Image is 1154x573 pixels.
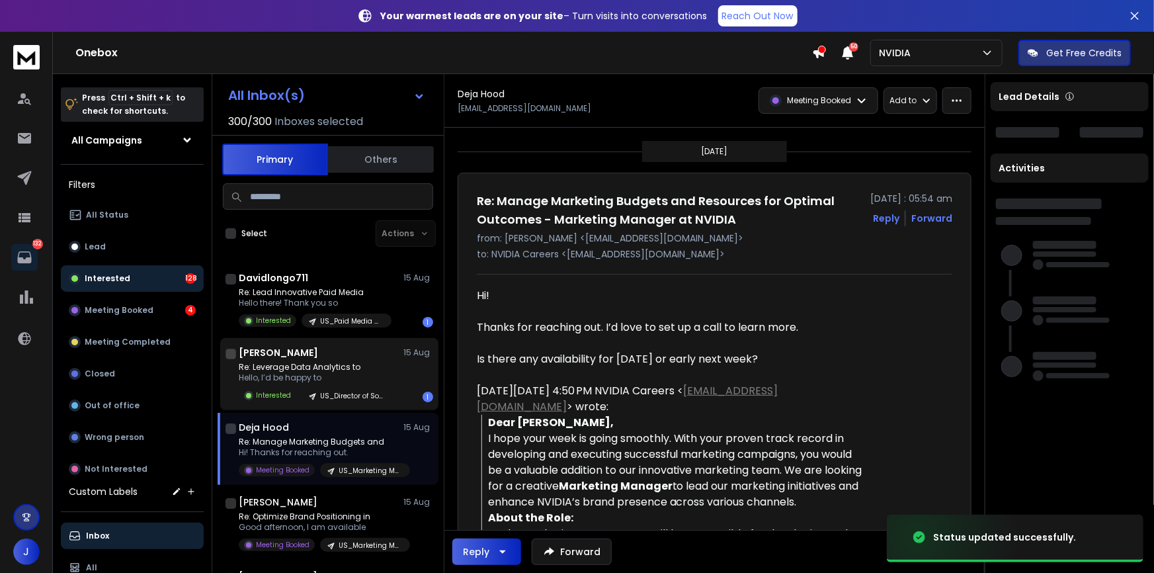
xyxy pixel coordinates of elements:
[228,89,305,102] h1: All Inbox(s)
[256,540,309,550] p: Meeting Booked
[328,145,434,174] button: Others
[423,317,433,328] div: 1
[256,465,309,475] p: Meeting Booked
[403,273,433,283] p: 15 Aug
[933,531,1076,544] div: Status updated successfully.
[86,531,109,541] p: Inbox
[477,383,778,414] a: [EMAIL_ADDRESS][DOMAIN_NAME]
[488,431,863,510] div: I hope your week is going smoothly. With your proven track record in developing and executing suc...
[85,337,171,347] p: Meeting Completed
[911,212,952,225] div: Forward
[889,95,917,106] p: Add to
[239,496,317,509] h1: [PERSON_NAME]
[185,273,196,284] div: 128
[477,232,952,245] p: from: [PERSON_NAME] <[EMAIL_ADDRESS][DOMAIN_NAME]>
[61,523,204,549] button: Inbox
[381,9,564,22] strong: Your warmest leads are on your site
[85,369,115,379] p: Closed
[1046,46,1122,60] p: Get Free Credits
[452,539,521,565] button: Reply
[61,175,204,194] h3: Filters
[339,541,402,551] p: US_Marketing Manager_02(14/8)
[61,234,204,260] button: Lead
[86,562,97,573] p: All
[477,383,863,415] div: [DATE][DATE] 4:50 PM NVIDIA Careers < > wrote:
[61,202,204,228] button: All Status
[458,87,505,101] h1: Deja Hood
[477,320,863,335] div: Thanks for reaching out. I’d love to set up a call to learn more.
[870,192,952,205] p: [DATE] : 05:54 am
[722,9,794,22] p: Reach Out Now
[477,288,863,304] div: Hi!
[849,42,858,52] span: 50
[477,247,952,261] p: to: NVIDIA Careers <[EMAIL_ADDRESS][DOMAIN_NAME]>
[82,91,185,118] p: Press to check for shortcuts.
[61,329,204,355] button: Meeting Completed
[11,244,38,271] a: 132
[873,212,899,225] button: Reply
[239,522,397,533] p: Good afternoon, I am available
[423,392,433,402] div: 1
[239,271,308,285] h1: Davidlongo711
[85,242,106,252] p: Lead
[185,305,196,316] div: 4
[239,437,397,447] p: Re: Manage Marketing Budgets and
[239,373,392,383] p: Hello, I’d be happy to
[13,539,40,565] button: J
[239,298,392,308] p: Hello there! Thank you so
[61,297,204,324] button: Meeting Booked4
[879,46,916,60] p: NVIDIA
[256,390,291,400] p: Interested
[61,392,204,419] button: Out of office
[488,510,573,525] strong: About the Role:
[403,422,433,433] p: 15 Aug
[477,351,863,367] div: Is there any availability for [DATE] or early next week?
[991,154,1149,183] div: Activities
[13,45,40,69] img: logo
[61,361,204,387] button: Closed
[32,239,43,249] p: 132
[222,144,328,175] button: Primary
[488,415,614,430] strong: Dear [PERSON_NAME],
[477,192,862,229] h1: Re: Manage Marketing Budgets and Resources for Optimal Outcomes - Marketing Manager at NVIDIA
[75,45,812,61] h1: Onebox
[274,114,363,130] h3: Inboxes selected
[339,466,402,476] p: US_Marketing Manager_02(14/8)
[1018,40,1131,66] button: Get Free Credits
[108,90,173,105] span: Ctrl + Shift + k
[787,95,851,106] p: Meeting Booked
[559,478,673,494] strong: Marketing Manager
[85,464,147,474] p: Not Interested
[458,103,591,114] p: [EMAIL_ADDRESS][DOMAIN_NAME]
[381,9,708,22] p: – Turn visits into conversations
[239,362,392,373] p: Re: Leverage Data Analytics to
[218,82,436,109] button: All Inbox(s)
[239,421,289,434] h1: Deja Hood
[463,545,489,558] div: Reply
[71,134,142,147] h1: All Campaigns
[61,265,204,292] button: Interested128
[85,305,153,316] p: Meeting Booked
[69,485,138,498] h3: Custom Labels
[85,400,140,411] p: Out of office
[718,5,798,26] a: Reach Out Now
[61,424,204,451] button: Wrong person
[320,316,384,326] p: US_Paid Media Manager_13(14/8)
[85,273,130,284] p: Interested
[61,127,204,154] button: All Campaigns
[239,287,392,298] p: Re: Lead Innovative Paid Media
[403,497,433,507] p: 15 Aug
[403,347,433,358] p: 15 Aug
[532,539,612,565] button: Forward
[241,228,267,239] label: Select
[85,432,144,443] p: Wrong person
[239,447,397,458] p: Hi! Thanks for reaching out.
[228,114,272,130] span: 300 / 300
[239,511,397,522] p: Re: Optimize Brand Positioning in
[320,391,384,401] p: US_Director of Social Media_20(14/8)
[86,210,128,220] p: All Status
[256,316,291,326] p: Interested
